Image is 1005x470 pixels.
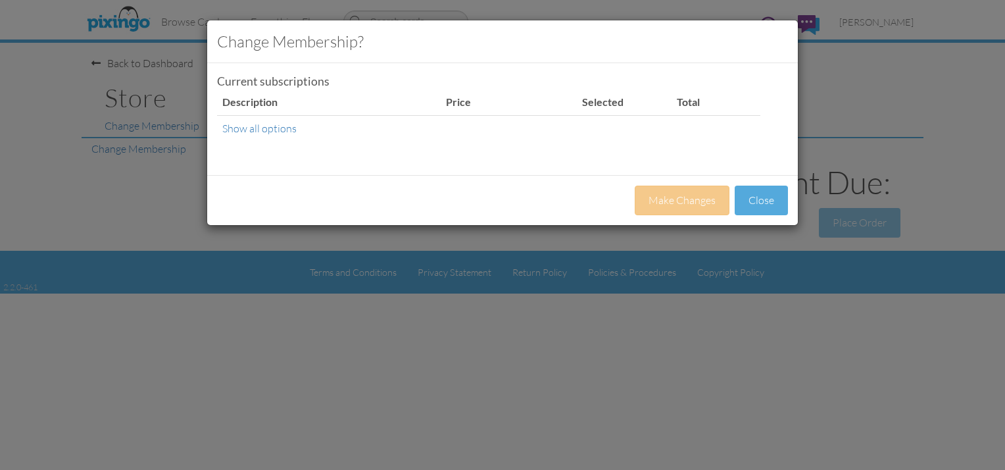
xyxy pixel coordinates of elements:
[1004,469,1005,470] iframe: Chat
[217,90,441,115] th: Description
[735,186,788,215] button: Close
[217,73,788,90] div: Current subscriptions
[217,30,788,53] h3: Change Membership?
[441,90,534,115] th: Price
[635,186,729,215] button: Make Changes
[535,90,672,115] th: Selected
[222,122,297,135] a: Show all options
[672,90,760,115] th: Total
